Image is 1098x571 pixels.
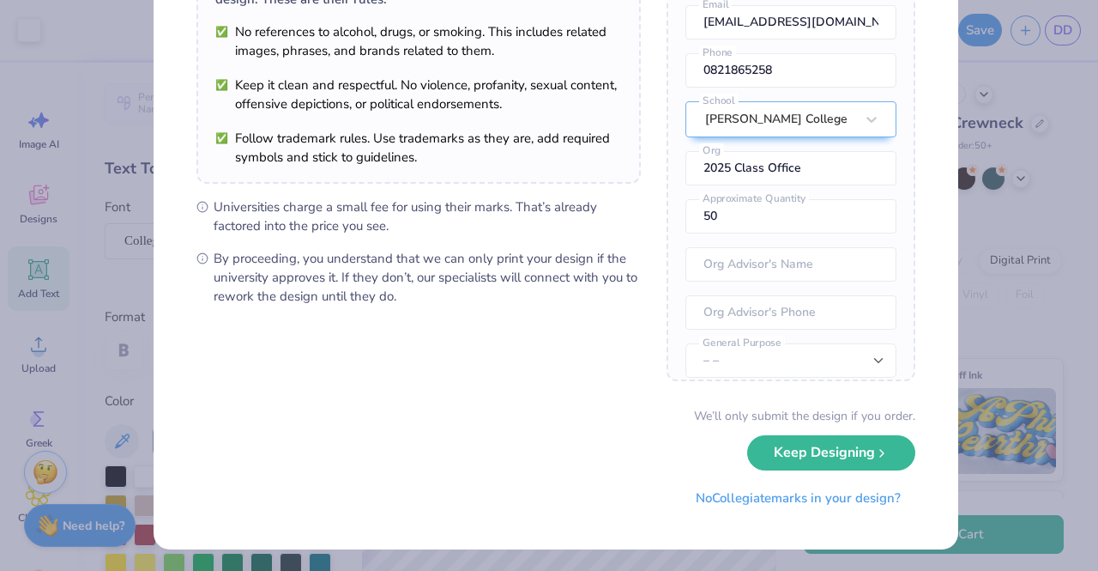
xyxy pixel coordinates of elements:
[694,407,915,425] div: We’ll only submit the design if you order.
[214,197,641,235] span: Universities charge a small fee for using their marks. That’s already factored into the price you...
[215,22,622,60] li: No references to alcohol, drugs, or smoking. This includes related images, phrases, and brands re...
[685,5,896,39] input: Email
[681,481,915,516] button: NoCollegiatemarks in your design?
[215,129,622,167] li: Follow trademark rules. Use trademarks as they are, add required symbols and stick to guidelines.
[685,53,896,88] input: Phone
[747,435,915,471] button: Keep Designing
[214,249,641,306] span: By proceeding, you understand that we can only print your design if the university approves it. I...
[685,199,896,234] input: Approximate Quantity
[685,295,896,330] input: Org Advisor's Phone
[685,151,896,185] input: Org
[685,247,896,282] input: Org Advisor's Name
[215,76,622,113] li: Keep it clean and respectful. No violence, profanity, sexual content, offensive depictions, or po...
